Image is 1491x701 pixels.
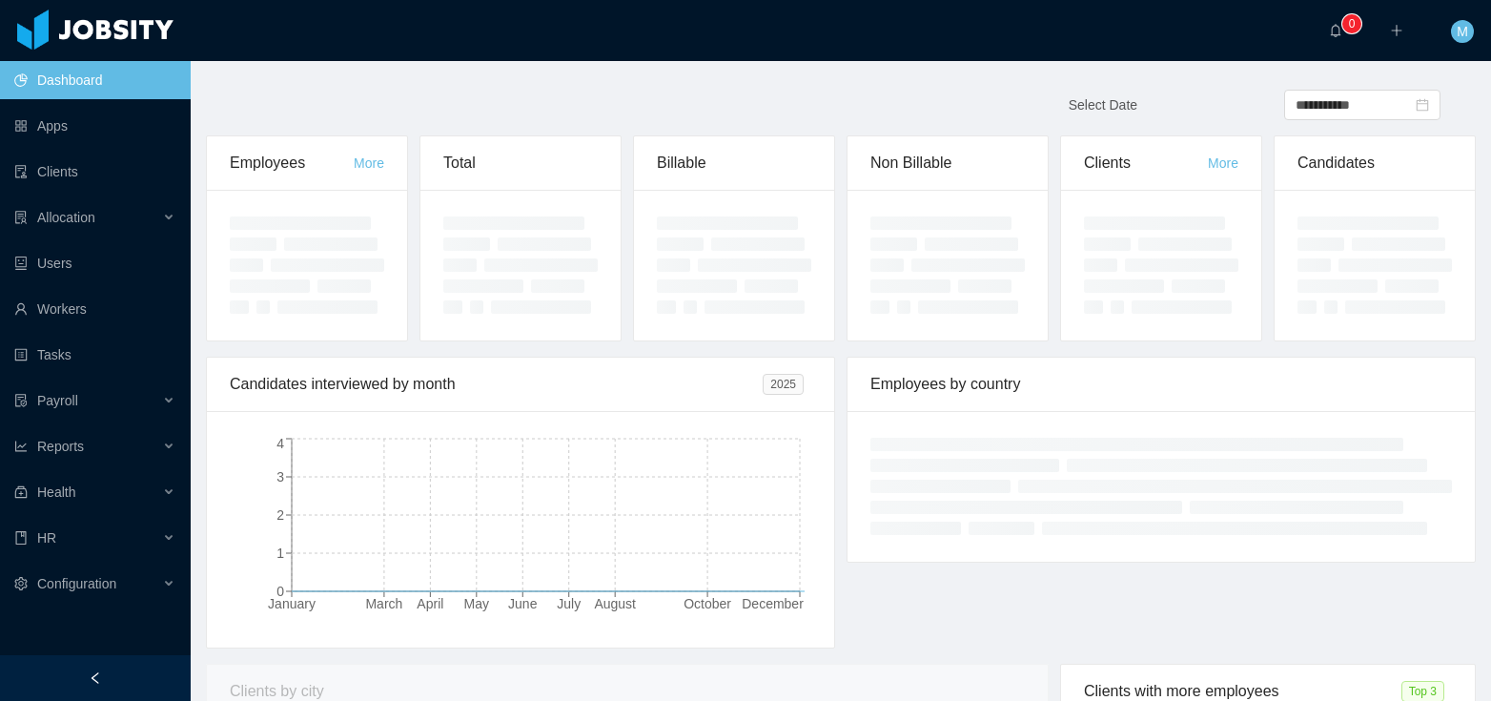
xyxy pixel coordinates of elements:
[276,546,284,561] tspan: 1
[14,577,28,590] i: icon: setting
[37,576,116,591] span: Configuration
[1329,24,1342,37] i: icon: bell
[37,530,56,546] span: HR
[1390,24,1403,37] i: icon: plus
[508,596,538,611] tspan: June
[276,507,284,523] tspan: 2
[230,136,354,190] div: Employees
[14,211,28,224] i: icon: solution
[14,531,28,545] i: icon: book
[276,469,284,485] tspan: 3
[230,358,763,411] div: Candidates interviewed by month
[742,596,804,611] tspan: December
[14,61,175,99] a: icon: pie-chartDashboard
[37,439,84,454] span: Reports
[684,596,731,611] tspan: October
[1084,136,1208,190] div: Clients
[37,210,95,225] span: Allocation
[1457,20,1468,43] span: M
[594,596,636,611] tspan: August
[443,136,598,190] div: Total
[870,358,1452,411] div: Employees by country
[417,596,443,611] tspan: April
[365,596,402,611] tspan: March
[14,153,175,191] a: icon: auditClients
[354,155,384,171] a: More
[14,336,175,374] a: icon: profileTasks
[37,393,78,408] span: Payroll
[657,136,811,190] div: Billable
[1069,97,1137,113] span: Select Date
[14,394,28,407] i: icon: file-protect
[276,436,284,451] tspan: 4
[557,596,581,611] tspan: July
[1297,136,1452,190] div: Candidates
[14,485,28,499] i: icon: medicine-box
[763,374,804,395] span: 2025
[1208,155,1238,171] a: More
[37,485,75,500] span: Health
[14,290,175,328] a: icon: userWorkers
[1342,14,1361,33] sup: 0
[14,244,175,282] a: icon: robotUsers
[276,584,284,599] tspan: 0
[14,107,175,145] a: icon: appstoreApps
[268,596,316,611] tspan: January
[14,440,28,453] i: icon: line-chart
[870,136,1025,190] div: Non Billable
[1416,98,1429,112] i: icon: calendar
[464,596,489,611] tspan: May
